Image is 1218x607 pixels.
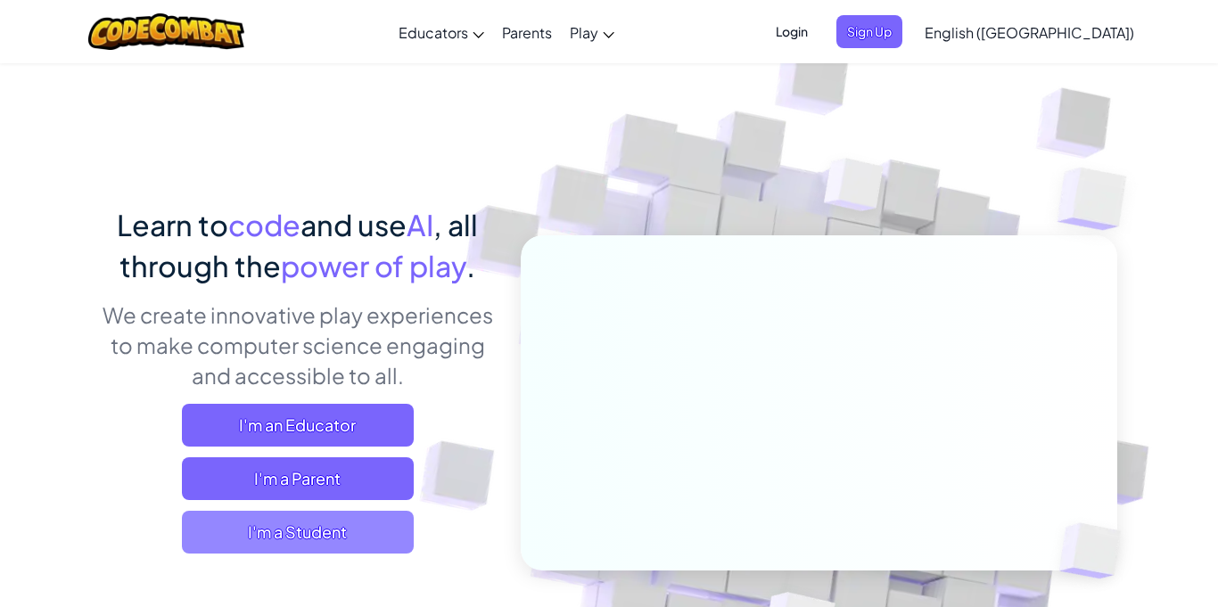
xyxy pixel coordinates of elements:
img: CodeCombat logo [88,13,244,50]
button: Login [765,15,819,48]
p: We create innovative play experiences to make computer science engaging and accessible to all. [101,299,494,390]
a: Parents [493,8,561,56]
img: Overlap cubes [791,123,919,256]
a: I'm an Educator [182,404,414,447]
span: English ([GEOGRAPHIC_DATA]) [925,23,1134,42]
button: Sign Up [836,15,902,48]
span: Learn to [117,207,228,242]
span: code [228,207,300,242]
span: and use [300,207,407,242]
span: Play [570,23,598,42]
span: power of play [281,248,466,283]
span: AI [407,207,433,242]
a: English ([GEOGRAPHIC_DATA]) [916,8,1143,56]
span: Educators [399,23,468,42]
a: Play [561,8,623,56]
img: Overlap cubes [1022,124,1176,275]
button: I'm a Student [182,511,414,554]
a: I'm a Parent [182,457,414,500]
span: . [466,248,475,283]
a: Educators [390,8,493,56]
